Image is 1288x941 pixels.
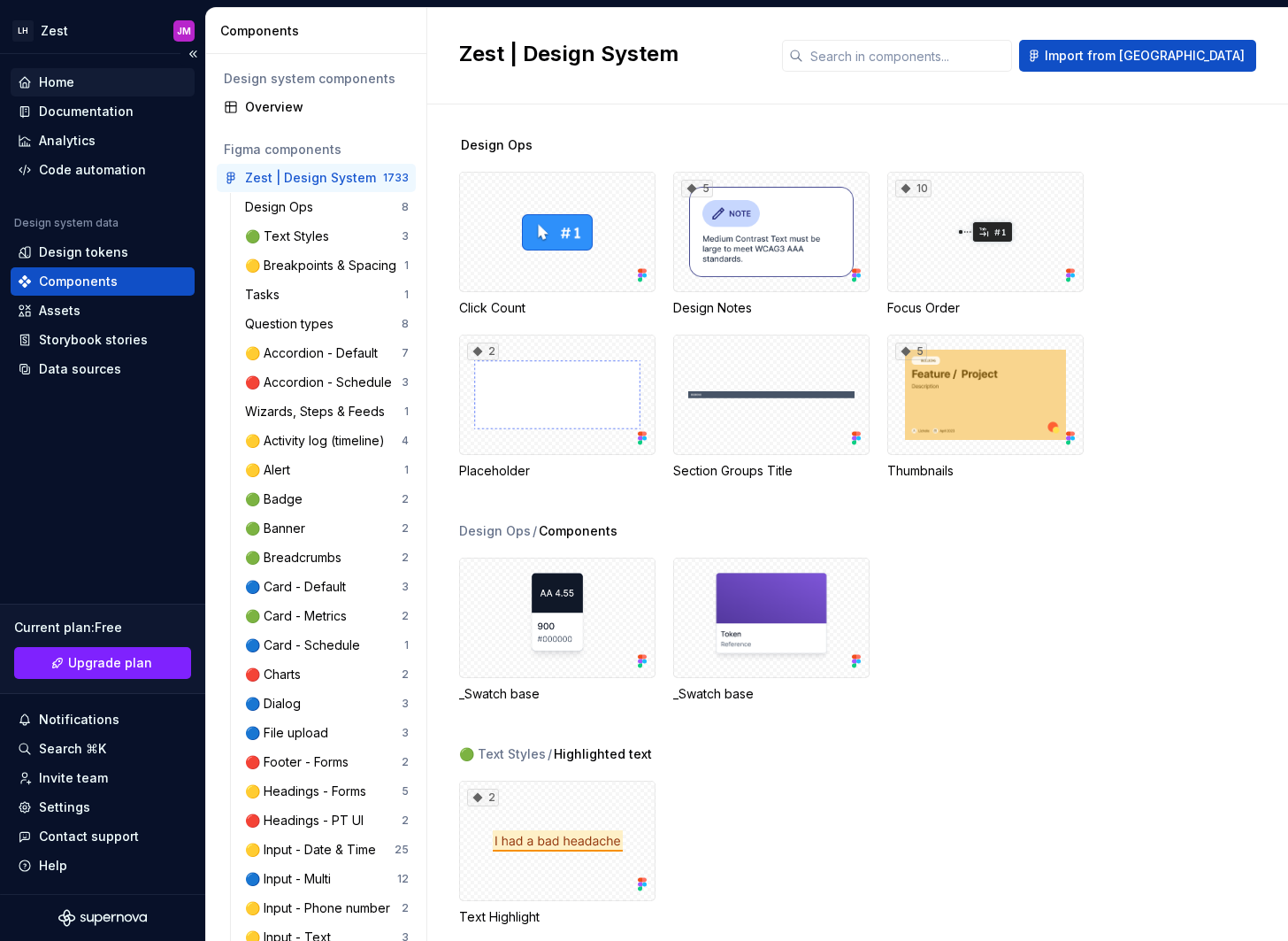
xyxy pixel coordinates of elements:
[459,781,655,926] div: 2Text Highlight
[402,551,409,565] div: 2
[402,521,409,536] div: 2
[68,654,152,672] span: Upgrade plan
[238,368,416,397] a: 🔴 Accordion - Schedule3
[11,68,195,96] a: Home
[245,520,312,537] div: 🟢 Banner
[245,607,354,625] div: 🟢 Card - Metrics
[402,667,409,682] div: 2
[39,302,80,320] div: Assets
[402,609,409,623] div: 2
[245,198,320,216] div: Design Ops
[402,229,409,243] div: 3
[245,315,341,333] div: Question types
[245,753,356,771] div: 🔴 Footer - Forms
[245,169,376,187] div: Zest | Design System
[245,783,373,800] div: 🟡 Headings - Forms
[402,755,409,769] div: 2
[14,619,191,636] div: Current plan : Free
[245,899,397,917] div: 🟡 Input - Phone number
[11,326,195,354] a: Storybook stories
[39,360,121,378] div: Data sources
[238,310,416,338] a: Question types8
[245,490,310,508] div: 🟢 Badge
[220,22,419,40] div: Components
[39,132,96,150] div: Analytics
[404,288,409,302] div: 1
[41,22,68,40] div: Zest
[238,631,416,659] a: 🔵 Card - Schedule1
[11,852,195,880] button: Help
[245,695,308,713] div: 🔵 Dialog
[245,549,349,567] div: 🟢 Breadcrumbs
[402,726,409,740] div: 3
[887,335,1084,480] div: 5Thumbnails
[673,558,870,703] div: _Swatch base
[224,70,409,88] div: Design system components
[467,343,499,360] div: 2
[11,267,195,296] a: Components
[11,735,195,763] button: Search ⌘K
[887,172,1084,317] div: 10Focus Order
[383,171,409,185] div: 1733
[895,343,927,360] div: 5
[58,909,147,927] svg: Supernova Logo
[402,814,409,828] div: 2
[180,42,205,66] button: Collapse sidebar
[238,251,416,280] a: 🟡 Breakpoints & Spacing1
[245,374,399,391] div: 🔴 Accordion - Schedule
[397,872,409,886] div: 12
[11,793,195,821] a: Settings
[11,97,195,126] a: Documentation
[548,745,552,763] span: /
[245,636,367,654] div: 🔵 Card - Schedule
[238,427,416,455] a: 🟡 Activity log (timeline)4
[217,93,416,121] a: Overview
[238,602,416,630] a: 🟢 Card - Metrics2
[459,522,531,540] div: Design Ops
[238,573,416,601] a: 🔵 Card - Default3
[459,40,761,68] h2: Zest | Design System
[12,20,34,42] div: LH
[673,462,870,480] div: Section Groups Title
[11,355,195,383] a: Data sources
[11,706,195,734] button: Notifications
[673,685,870,703] div: _Swatch base
[245,724,335,742] div: 🔵 File upload
[404,638,409,652] div: 1
[238,456,416,484] a: 🟡 Alert1
[539,522,617,540] span: Components
[14,216,119,230] div: Design system data
[238,690,416,718] a: 🔵 Dialog3
[238,719,416,747] a: 🔵 File upload3
[238,660,416,689] a: 🔴 Charts2
[402,697,409,711] div: 3
[554,745,652,763] span: Highlighted text
[238,281,416,309] a: Tasks1
[245,578,353,596] div: 🔵 Card - Default
[245,870,338,888] div: 🔵 Input - Multi
[459,335,655,480] div: 2Placeholder
[39,740,106,758] div: Search ⌘K
[895,180,931,197] div: 10
[467,789,499,806] div: 2
[39,273,118,290] div: Components
[39,828,139,845] div: Contact support
[402,317,409,331] div: 8
[238,544,416,572] a: 🟢 Breadcrumbs2
[245,344,385,362] div: 🟡 Accordion - Default
[11,764,195,792] a: Invite team
[39,243,128,261] div: Design tokens
[402,580,409,594] div: 3
[803,40,1012,72] input: Search in components...
[39,73,74,91] div: Home
[402,901,409,915] div: 2
[238,777,416,806] a: 🟡 Headings - Forms5
[238,514,416,543] a: 🟢 Banner2
[238,339,416,367] a: 🟡 Accordion - Default7
[245,98,409,116] div: Overview
[461,136,533,154] span: Design Ops
[245,432,392,450] div: 🟡 Activity log (timeline)
[1045,47,1245,65] span: Import from [GEOGRAPHIC_DATA]
[11,127,195,155] a: Analytics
